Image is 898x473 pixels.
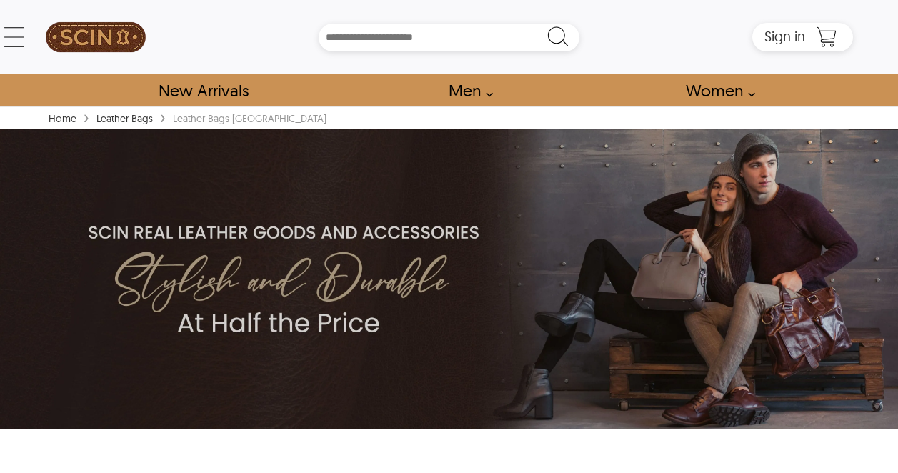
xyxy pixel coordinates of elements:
a: Shopping Cart [812,26,841,48]
div: Leather Bags [GEOGRAPHIC_DATA] [169,111,330,126]
a: Shop Women Leather Jackets [669,74,763,106]
a: Sign in [764,32,805,44]
a: Shop New Arrivals [142,74,264,106]
span: › [84,104,89,129]
img: SCIN [46,7,146,67]
a: SCIN [45,7,146,67]
a: shop men's leather jackets [432,74,501,106]
span: › [160,104,166,129]
a: Leather Bags [93,112,156,125]
a: Home [45,112,80,125]
span: Sign in [764,27,805,45]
